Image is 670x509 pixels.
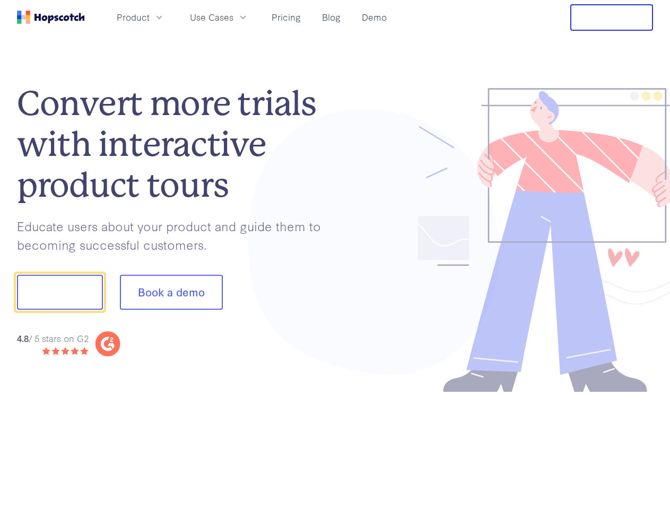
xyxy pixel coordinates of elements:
[267,8,305,26] a: Pricing
[17,332,29,344] strong: 4.8
[17,275,103,310] button: Show me!
[190,11,233,24] span: Use Cases
[117,11,150,24] span: Product
[318,8,345,26] a: Blog
[17,83,335,205] h1: Convert more trials with interactive product tours
[17,217,335,253] p: Educate users about your product and guide them to becoming successful customers.
[17,332,89,345] div: / 5 stars on G2
[120,275,223,310] button: Book a demo
[570,4,653,31] button: Free Trial
[17,11,85,24] a: Home
[358,8,391,26] a: Demo
[110,8,171,26] button: Product
[184,8,255,26] button: Use Cases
